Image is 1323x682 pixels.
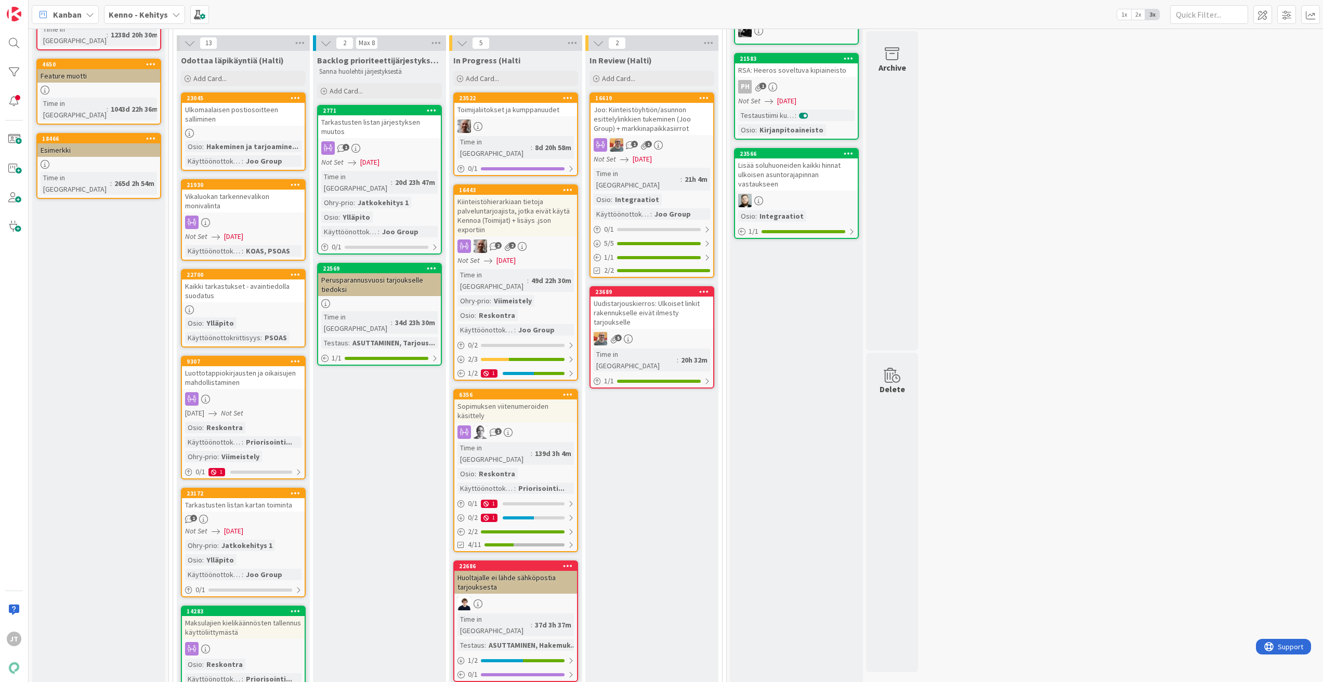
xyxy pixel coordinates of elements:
span: : [202,659,204,670]
div: Time in [GEOGRAPHIC_DATA] [41,23,107,46]
a: 23689Uudistarjouskierros: Ulkoiset linkit rakennukselle eivät ilmesty tarjoukselleBNTime in [GEOG... [590,286,714,389]
div: KOAS, PSOAS [243,245,293,257]
span: Add Card... [330,86,363,96]
div: 0/11 [454,497,577,510]
div: 0/11 [182,465,305,478]
div: Ohry-prio [321,197,353,208]
div: 14283Maksulajien kielikäännösten tallennus käyttöliittymästä [182,607,305,639]
div: 22700 [182,270,305,279]
div: 14283 [187,608,305,615]
div: Käyttöönottokriittisyys [185,436,242,448]
div: Time in [GEOGRAPHIC_DATA] [457,269,527,292]
span: : [202,422,204,433]
span: : [680,173,682,185]
div: Käyttöönottokriittisyys [457,324,514,336]
span: : [677,354,678,366]
span: 1 / 1 [332,353,342,364]
i: Not Set [185,232,207,241]
div: 34d 23h 30m [392,317,438,328]
span: 2 / 2 [468,526,478,537]
div: 23045Ulkomaalaisen postiosoitteen salliminen [182,93,305,126]
div: Reskontra [204,422,245,433]
span: 0 / 1 [468,669,478,680]
div: Tarkastusten listan järjestyksen muutos [318,115,441,138]
a: 9307Luottotappiokirjausten ja oikaisujen mahdollistaminen[DATE]Not SetOsio:ReskontraKäyttöönottok... [181,356,306,479]
div: 23689 [595,288,713,296]
a: 23045Ulkomaalaisen postiosoitteen salliminenOsio:Hakeminen ja tarjoamine...Käyttöönottokriittisyy... [181,92,306,171]
span: : [107,103,108,115]
div: 22700Kaikki tarkastukset - avaintiedolla suodatus [182,270,305,302]
div: 23566Lisää soluhuoneiden kaikki hinnat ulkoisen asuntorajapinnan vastaukseen [735,149,858,191]
div: Reskontra [476,468,518,479]
b: Kenno - Kehitys [109,9,168,20]
div: Time in [GEOGRAPHIC_DATA] [457,136,531,159]
a: 18466EsimerkkiTime in [GEOGRAPHIC_DATA]:265d 2h 54m [36,133,161,199]
div: Toimijaliitokset ja kumppanuudet [454,103,577,116]
div: 23689 [591,287,713,297]
div: 21930 [182,180,305,190]
div: Osio [738,210,755,222]
div: 1 [481,369,497,378]
div: 9307 [187,358,305,365]
span: : [531,142,532,153]
span: 1 / 1 [604,376,614,386]
div: Hakeminen ja tarjoamine... [204,141,301,152]
span: 1 / 2 [468,368,478,379]
div: Käyttöönottokriittisyys [185,569,242,580]
div: 2771 [318,106,441,115]
div: Priorisointi... [516,483,567,494]
span: : [202,554,204,566]
span: : [650,208,652,220]
span: 5 [615,335,622,341]
div: Käyttöönottokriittisyys [185,332,260,343]
div: Osio [185,554,202,566]
span: Add Card... [193,74,227,83]
input: Quick Filter... [1170,5,1248,24]
div: Osio [321,211,338,223]
img: MT [457,597,471,610]
div: ASUTTAMINEN, Hakemuk... [486,639,580,651]
div: Ohry-prio [185,540,217,551]
span: 0 / 1 [468,498,478,509]
span: : [475,468,476,479]
div: Testaustiimi kurkkaa [738,110,795,121]
div: Käyttöönottokriittisyys [185,245,242,257]
span: 0 / 1 [468,163,478,174]
span: 5 / 5 [604,238,614,249]
div: Joo Group [243,155,285,167]
div: 1/1 [735,225,858,238]
span: 1 / 1 [604,252,614,263]
div: 16443 [454,185,577,195]
div: Ohry-prio [457,295,490,306]
div: 23522 [454,93,577,103]
div: Viimeistely [491,295,534,306]
span: 1 / 2 [468,655,478,666]
div: 16443 [459,186,577,194]
div: 0/2 [454,339,577,352]
span: : [514,324,516,336]
div: 23566 [735,149,858,158]
a: 23566Lisää soluhuoneiden kaikki hinnat ulkoisen asuntorajapinnan vastaukseenSHOsio:Integraatiot1/1 [734,148,859,239]
img: BN [610,138,623,152]
div: RSA: Heeros soveltuva kipiaineisto [735,63,858,77]
span: : [795,110,796,121]
a: 22569Perusparannusvuosi tarjoukselle tiedoksiTime in [GEOGRAPHIC_DATA]:34d 23h 30mTestaus:ASUTTAM... [317,263,442,366]
div: VH [454,239,577,253]
span: [DATE] [185,408,204,419]
span: : [391,177,392,188]
img: avatar [7,661,21,675]
span: 1 [190,515,197,521]
span: [DATE] [224,231,243,242]
div: Time in [GEOGRAPHIC_DATA] [41,98,107,121]
div: 21930 [187,181,305,189]
span: [DATE] [777,96,796,106]
div: Ohry-prio [185,451,217,462]
div: 22569 [323,265,441,272]
span: : [378,226,379,237]
div: 6356 [459,391,577,398]
div: MT [454,597,577,610]
div: Integraatiot [757,210,806,222]
div: 0/1 [318,240,441,253]
div: Käyttöönottokriittisyys [594,208,650,220]
div: Osio [457,310,475,321]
